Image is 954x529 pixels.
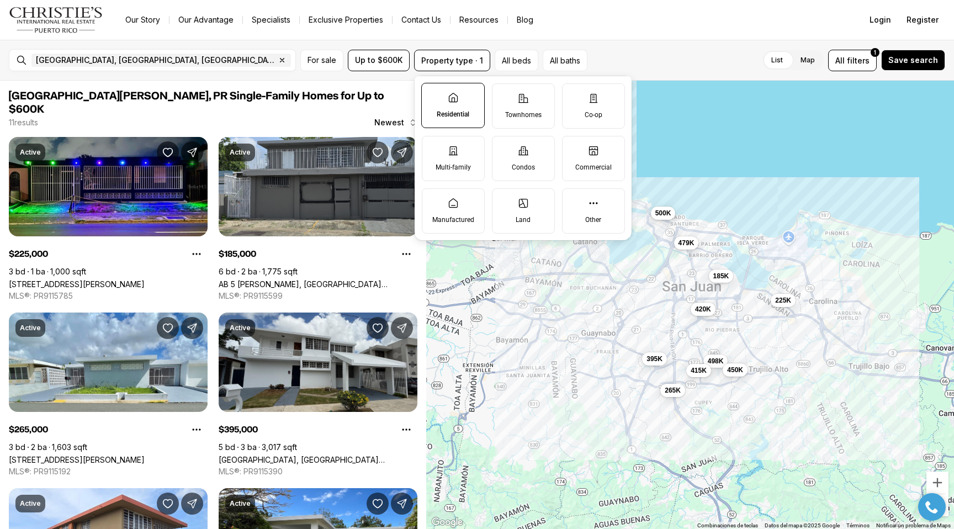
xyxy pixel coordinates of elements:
span: Newest [374,118,404,127]
button: 420K [691,302,715,315]
p: Active [20,499,41,508]
button: Property options [185,419,208,441]
button: Contact Us [393,12,450,28]
span: 265K [665,386,681,395]
p: Active [230,324,251,332]
button: All baths [543,50,587,71]
button: Share Property [391,493,413,515]
button: Property type · 1 [414,50,490,71]
p: Condos [512,163,535,172]
a: Blog [508,12,542,28]
span: 185K [713,272,729,281]
button: Save search [881,50,945,71]
span: 420K [695,304,711,313]
a: Notificar un problema de Maps [876,522,951,528]
span: Login [870,15,891,24]
span: For sale [308,56,336,65]
button: Property options [395,419,417,441]
a: Exclusive Properties [300,12,392,28]
p: Multi-family [436,163,471,172]
button: Save Property: AB 5 JULIO ANDINO [367,141,389,163]
a: 824 CALLE MOLUCAS, SAN JUAN PR, 00924 [9,279,145,289]
button: 479K [674,236,699,250]
span: 225K [775,295,791,304]
button: Property options [395,243,417,265]
p: Active [20,148,41,157]
span: 500K [655,209,671,218]
button: Allfilters1 [828,50,877,71]
span: 498K [708,357,724,366]
button: 265K [660,384,685,397]
button: Share Property [181,493,203,515]
button: Up to $600K [348,50,410,71]
button: Register [900,9,945,31]
button: 500K [651,207,676,220]
button: 415K [686,364,711,377]
span: filters [847,55,870,66]
p: Commercial [575,163,612,172]
button: For sale [300,50,343,71]
p: Co-op [585,110,602,119]
button: Login [863,9,898,31]
label: Map [792,50,824,70]
button: Save Property: College Park IV LOVAINA [367,317,389,339]
span: Register [907,15,939,24]
span: 1 [874,48,876,57]
p: Townhomes [505,110,542,119]
p: Residential [437,110,469,119]
button: Share Property [391,317,413,339]
button: Ampliar [926,472,948,494]
a: Specialists [243,12,299,28]
a: 404 CALLE BAYAMON #404, SAN JUAN PR, 00926 [9,455,145,464]
p: 11 results [9,118,38,127]
img: logo [9,7,103,33]
button: Save Property: 419 SAGRADO CORAZON [157,493,179,515]
button: Share Property [181,141,203,163]
button: Share Property [391,141,413,163]
button: Save Property: A-12 MENFIAS ST. #A-12 [367,493,389,515]
button: Property options [185,243,208,265]
span: 479K [679,239,695,247]
p: Manufactured [432,215,474,224]
span: 395K [646,354,662,363]
a: College Park IV LOVAINA, SAN JUAN PR, 00921 [219,455,417,464]
p: Land [516,215,531,224]
span: 415K [691,366,707,375]
button: 498K [703,355,728,368]
p: Active [230,148,251,157]
button: Save Property: 824 CALLE MOLUCAS [157,141,179,163]
span: [GEOGRAPHIC_DATA][PERSON_NAME], PR Single-Family Homes for Up to $600K [9,91,384,115]
a: Our Story [116,12,169,28]
span: [GEOGRAPHIC_DATA], [GEOGRAPHIC_DATA], [GEOGRAPHIC_DATA] [36,56,275,65]
span: Save search [888,56,938,65]
span: Datos del mapa ©2025 Google [765,522,840,528]
span: All [835,55,845,66]
a: Términos (se abre en una nueva pestaña) [846,522,870,528]
a: AB 5 JULIO ANDINO, SAN JUAN PR, 00922 [219,279,417,289]
p: Active [230,499,251,508]
button: Share Property [181,317,203,339]
span: 450K [727,366,743,374]
button: Newest [368,112,424,134]
span: Up to $600K [355,56,402,65]
button: 225K [771,293,796,306]
a: Our Advantage [169,12,242,28]
button: 450K [723,363,748,377]
label: List [762,50,792,70]
button: 395K [642,352,667,365]
p: Active [20,324,41,332]
p: Other [585,215,601,224]
a: Resources [451,12,507,28]
button: Save Property: 404 CALLE BAYAMON #404 [157,317,179,339]
button: 185K [709,269,734,283]
button: All beds [495,50,538,71]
